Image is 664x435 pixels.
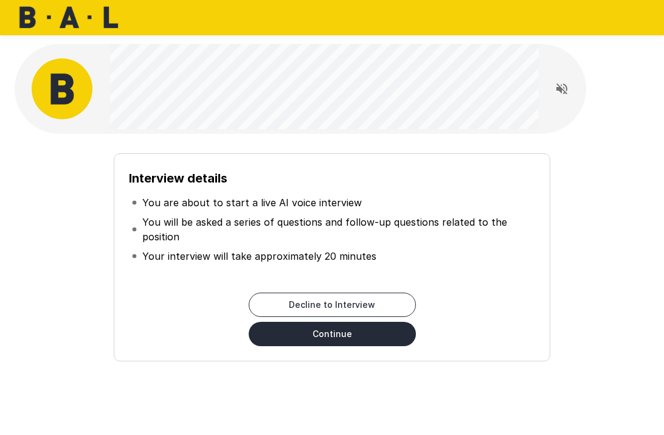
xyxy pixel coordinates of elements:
b: Interview details [129,171,227,186]
p: You will be asked a series of questions and follow-up questions related to the position [142,215,533,244]
p: Your interview will take approximately 20 minutes [142,249,376,263]
button: Read questions aloud [550,77,574,101]
button: Decline to Interview [249,293,416,317]
p: You are about to start a live AI voice interview [142,195,362,210]
button: Continue [249,322,416,346]
img: bal_avatar.png [32,58,92,119]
